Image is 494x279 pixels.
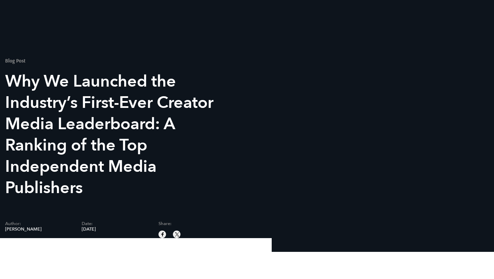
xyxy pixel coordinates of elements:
[5,227,71,232] span: [PERSON_NAME]
[5,71,235,199] h1: Why We Launched the Industry’s First-Ever Creator Media Leaderboard: A Ranking of the Top Indepen...
[160,231,166,237] img: facebook sharing button
[174,231,180,237] img: twitter sharing button
[5,57,25,64] mark: Blog Post
[5,222,71,226] span: Author:
[82,222,148,226] span: Date:
[82,227,148,232] span: [DATE]
[158,222,225,226] span: Share:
